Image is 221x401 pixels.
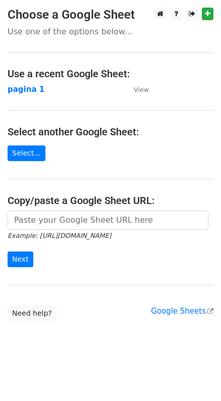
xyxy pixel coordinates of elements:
a: Google Sheets [151,307,213,316]
h4: Use a recent Google Sheet: [8,68,213,80]
a: Need help? [8,306,57,321]
h3: Choose a Google Sheet [8,8,213,22]
h4: Select another Google Sheet: [8,126,213,138]
h4: Copy/paste a Google Sheet URL: [8,194,213,207]
a: pagina 1 [8,85,44,94]
a: View [124,85,149,94]
input: Paste your Google Sheet URL here [8,211,208,230]
small: Example: [URL][DOMAIN_NAME] [8,232,111,239]
small: View [134,86,149,93]
a: Select... [8,145,45,161]
input: Next [8,252,33,267]
p: Use one of the options below... [8,26,213,37]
